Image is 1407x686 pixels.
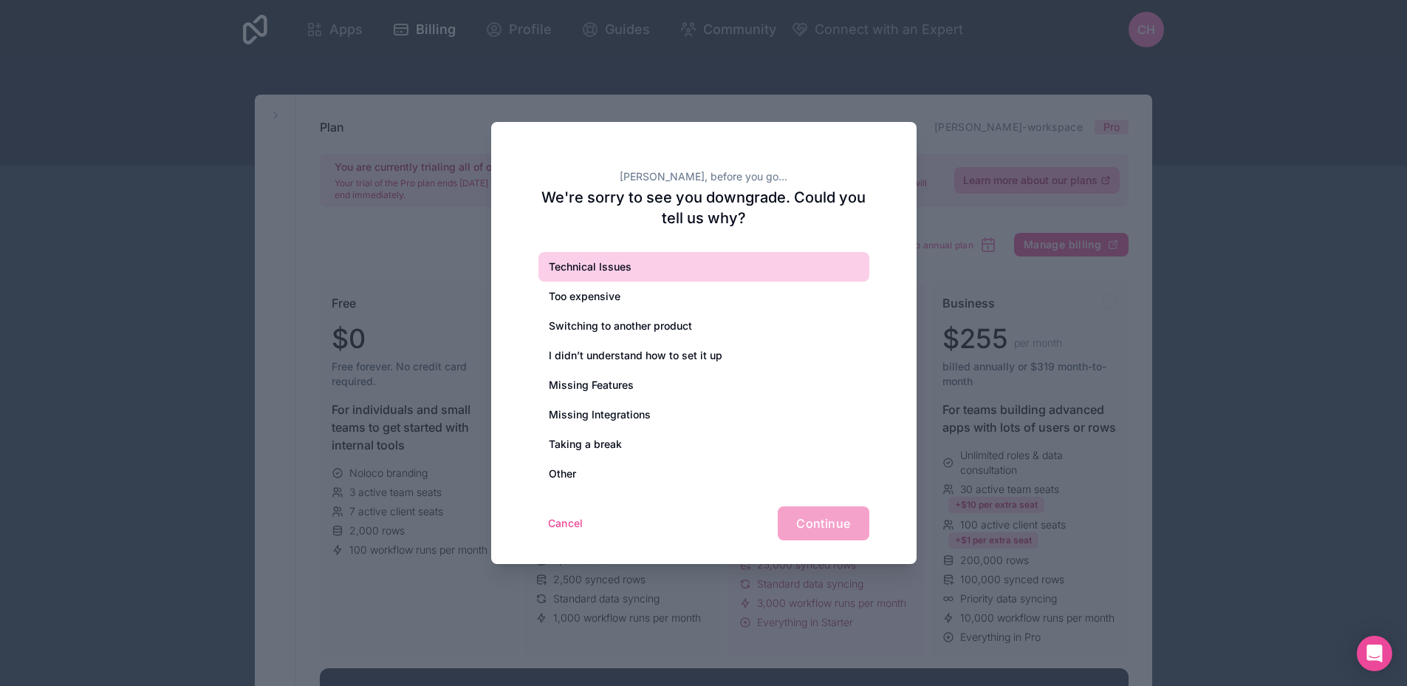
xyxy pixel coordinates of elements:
div: Open Intercom Messenger [1357,636,1392,671]
div: I didn’t understand how to set it up [538,341,869,370]
div: Other [538,459,869,489]
div: Taking a break [538,429,869,459]
div: Missing Features [538,370,869,400]
h2: We're sorry to see you downgrade. Could you tell us why? [538,187,869,228]
div: Switching to another product [538,311,869,341]
div: Too expensive [538,282,869,311]
button: Cancel [538,512,593,535]
h2: [PERSON_NAME], before you go... [538,169,869,184]
div: Missing Integrations [538,400,869,429]
div: Technical Issues [538,252,869,282]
